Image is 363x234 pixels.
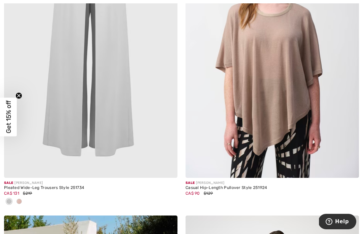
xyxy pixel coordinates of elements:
[5,101,12,133] span: Get 15% off
[23,191,32,196] span: $219
[186,181,195,185] span: Sale
[4,181,13,185] span: Sale
[4,181,177,186] div: [PERSON_NAME]
[4,191,19,196] span: CA$ 131
[14,196,24,207] div: Quartz
[4,186,177,190] div: Pleated Wide-Leg Trousers Style 251734
[15,92,22,99] button: Close teaser
[319,214,356,231] iframe: Opens a widget where you can find more information
[186,186,359,190] div: Casual Hip-Length Pullover Style 251924
[4,196,14,207] div: Vanilla 30
[186,191,200,196] span: CA$ 90
[204,191,213,196] span: $129
[186,181,359,186] div: [PERSON_NAME]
